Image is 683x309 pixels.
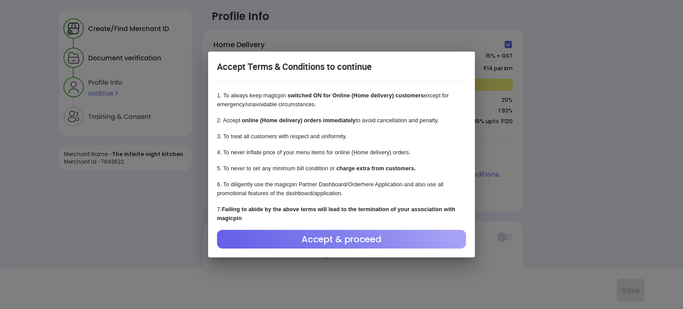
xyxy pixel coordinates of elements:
[217,206,455,221] b: Failing to abide by the above terms will lead to the termination of your association with magicpin
[217,180,466,198] p: 6 . To diligently use the magicpin Partner Dashboard/Orderhere Application and also use all promo...
[217,164,466,173] p: 5 . To never to set any minimum bill condition or
[217,132,466,141] p: 3 . To treat all customers with respect and uniformity.
[217,60,466,73] div: Accept Terms & Conditions to continue
[217,148,466,157] p: 4 . To never inflate price of your menu items for online (Home delivery) orders.
[217,205,466,223] p: 7 .
[288,92,424,99] b: switched ON for Online (Home delivery) customers
[217,116,466,125] p: 2 . Accept to avoid cancellation and penalty.
[217,91,466,109] p: 1 . To always keep magicpin except for emergency/unavoidable circumstances.
[242,117,356,124] b: online (Home delivery) orders immediately
[217,230,466,249] div: Accept & proceed
[336,165,415,172] b: charge extra from customers.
